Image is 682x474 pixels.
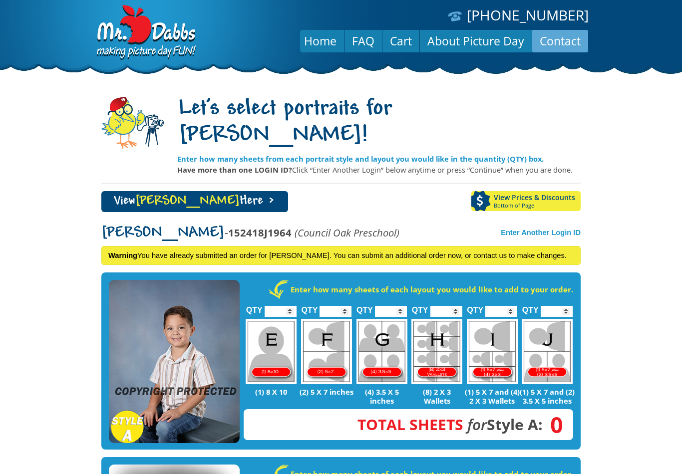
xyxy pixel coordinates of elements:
[532,29,588,53] a: Contact
[246,295,263,319] label: QTY
[291,284,573,294] strong: Enter how many sheets of each layout you would like to add to your order.
[357,414,543,435] strong: Style A:
[177,96,581,149] h1: Let's select portraits for [PERSON_NAME]!
[522,295,539,319] label: QTY
[420,29,532,53] a: About Picture Day
[409,387,465,405] p: (8) 2 X 3 Wallets
[354,387,409,405] p: (4) 3.5 X 5 inches
[411,319,462,384] img: H
[543,419,563,430] span: 0
[244,387,299,396] p: (1) 8 X 10
[301,295,318,319] label: QTY
[101,225,225,241] span: [PERSON_NAME]
[135,195,240,208] span: [PERSON_NAME]
[382,29,419,53] a: Cart
[228,226,292,239] strong: 152418J1964
[344,29,382,53] a: FAQ
[467,295,483,319] label: QTY
[101,97,164,149] img: camera-mascot
[520,387,575,405] p: (1) 5 X 7 and (2) 3.5 X 5 inches
[467,5,589,24] a: [PHONE_NUMBER]
[297,29,344,53] a: Home
[471,191,581,211] a: View Prices & DiscountsBottom of Page
[494,203,581,209] span: Bottom of Page
[501,229,581,237] a: Enter Another Login ID
[467,414,487,435] em: for
[464,387,520,405] p: (1) 5 X 7 and (4) 2 X 3 Wallets
[109,280,240,444] img: STYLE A
[356,319,407,384] img: G
[357,414,463,435] span: Total Sheets
[356,295,373,319] label: QTY
[295,226,399,239] em: (Council Oak Preschool)
[246,319,297,384] img: E
[299,387,354,396] p: (2) 5 X 7 inches
[101,227,399,238] p: -
[93,5,197,61] img: Dabbs Company
[301,319,352,384] img: F
[412,295,428,319] label: QTY
[101,246,581,265] div: You have already submitted an order for [PERSON_NAME]. You can submit an additional order now, or...
[522,319,573,384] img: J
[177,165,292,175] strong: Have more than one LOGIN ID?
[177,154,544,164] strong: Enter how many sheets from each portrait style and layout you would like in the quantity (QTY) box.
[101,191,288,212] a: View[PERSON_NAME]Here >
[108,251,137,259] strong: Warning
[177,164,581,175] p: Click “Enter Another Login” below anytime or press “Continue” when you are done.
[467,319,518,384] img: I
